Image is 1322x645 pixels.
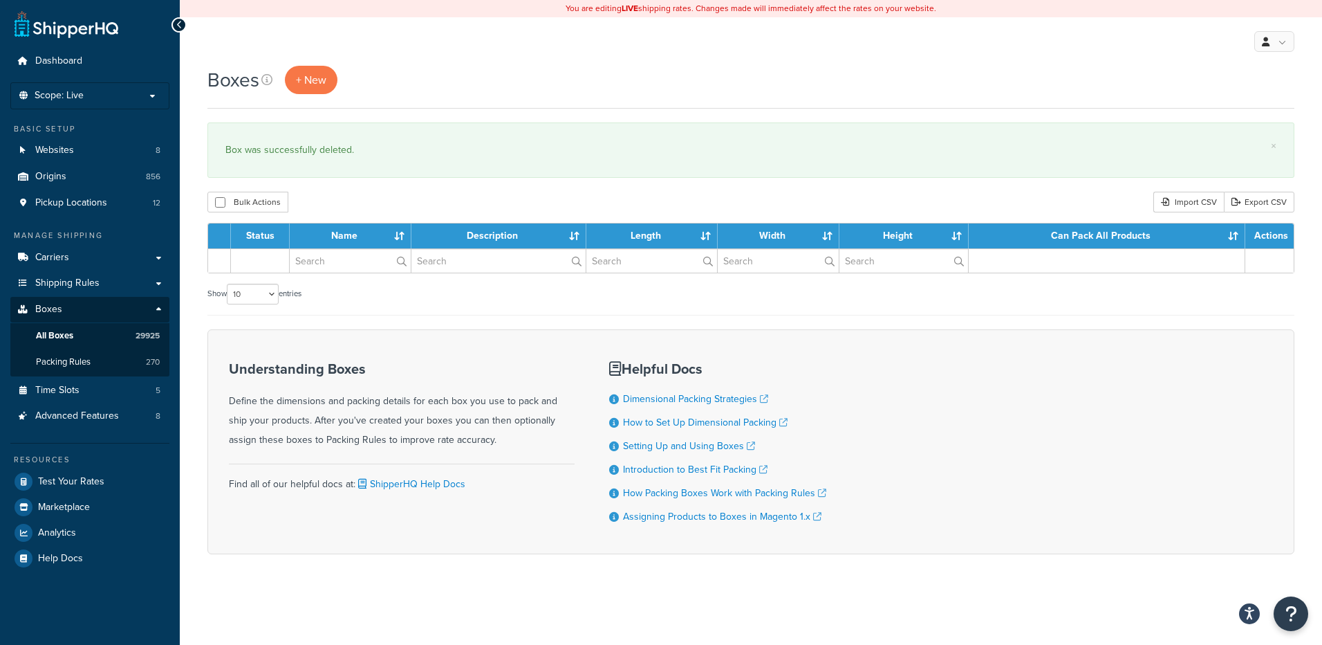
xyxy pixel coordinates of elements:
a: Carriers [10,245,169,271]
a: All Boxes 29925 [10,323,169,349]
li: Pickup Locations [10,190,169,216]
input: Search [586,249,717,273]
div: Resources [10,454,169,466]
select: Showentries [227,284,279,305]
div: Find all of our helpful docs at: [229,464,575,494]
th: Name [290,224,411,248]
th: Length [586,224,718,248]
a: Help Docs [10,546,169,571]
span: 8 [156,145,160,156]
li: Time Slots [10,378,169,403]
div: Box was successfully deleted. [225,140,1276,160]
th: Can Pack All Products [969,224,1245,248]
th: Description [411,224,586,248]
span: 29925 [136,330,160,342]
th: Actions [1245,224,1294,248]
h3: Understanding Boxes [229,361,575,376]
span: Websites [35,145,74,156]
input: Search [718,249,839,273]
div: Import CSV [1153,192,1224,212]
input: Search [839,249,968,273]
span: Dashboard [35,55,82,67]
a: ShipperHQ Help Docs [355,477,465,491]
li: Websites [10,138,169,163]
span: Origins [35,171,66,183]
span: 5 [156,385,160,397]
label: Show entries [207,284,301,305]
li: Origins [10,164,169,190]
div: Basic Setup [10,123,169,135]
a: How Packing Boxes Work with Packing Rules [623,486,826,500]
span: Marketplace [38,502,90,514]
a: Time Slots 5 [10,378,169,403]
a: Test Your Rates [10,469,169,494]
a: Marketplace [10,495,169,520]
span: 8 [156,410,160,422]
span: 856 [146,171,160,183]
span: Carriers [35,252,69,264]
div: Define the dimensions and packing details for each box you use to pack and ship your products. Af... [229,361,575,450]
a: How to Set Up Dimensional Packing [623,415,788,430]
a: Boxes [10,297,169,322]
th: Height [839,224,969,248]
a: Advanced Features 8 [10,403,169,429]
a: Pickup Locations 12 [10,190,169,216]
li: Packing Rules [10,349,169,375]
button: Open Resource Center [1274,597,1308,631]
span: Advanced Features [35,410,119,422]
a: × [1271,140,1276,152]
span: Time Slots [35,385,80,397]
h1: Boxes [207,66,259,93]
a: Dashboard [10,48,169,74]
span: Packing Rules [36,356,91,368]
li: Advanced Features [10,403,169,429]
a: Setting Up and Using Boxes [623,439,755,453]
b: LIVE [622,2,638,15]
li: All Boxes [10,323,169,349]
a: Export CSV [1224,192,1294,212]
input: Search [411,249,586,273]
span: + New [296,72,326,88]
th: Width [718,224,839,248]
span: Pickup Locations [35,197,107,209]
li: Boxes [10,297,169,376]
span: Help Docs [38,553,83,565]
a: Origins 856 [10,164,169,190]
h3: Helpful Docs [609,361,826,376]
a: ShipperHQ Home [15,10,118,38]
button: Bulk Actions [207,192,288,212]
span: All Boxes [36,330,73,342]
div: Manage Shipping [10,230,169,242]
a: Analytics [10,520,169,545]
span: Scope: Live [35,90,84,102]
a: Dimensional Packing Strategies [623,392,768,406]
th: Status [231,224,290,248]
a: Assigning Products to Boxes in Magento 1.x [623,509,821,524]
a: Websites 8 [10,138,169,163]
span: Analytics [38,527,76,539]
a: Packing Rules 270 [10,349,169,375]
span: 270 [146,356,160,368]
input: Search [290,249,411,273]
span: Test Your Rates [38,476,104,488]
a: Introduction to Best Fit Packing [623,462,767,477]
a: + New [285,66,337,94]
span: Shipping Rules [35,278,100,289]
span: 12 [153,197,160,209]
span: Boxes [35,304,62,316]
a: Shipping Rules [10,271,169,296]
